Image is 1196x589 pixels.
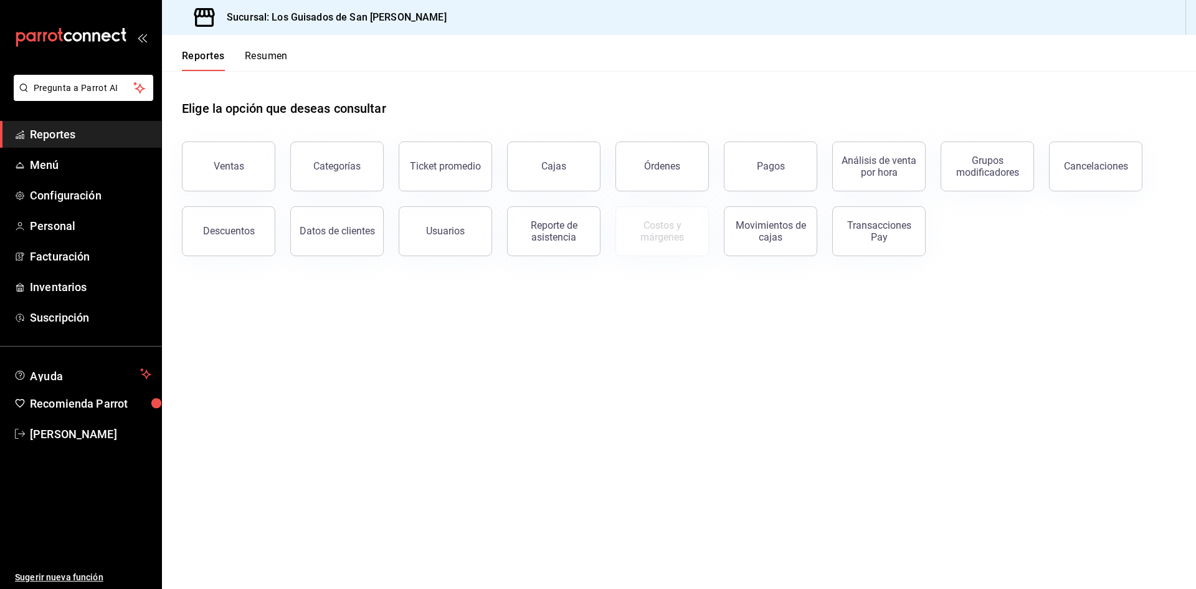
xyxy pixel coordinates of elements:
[624,219,701,243] div: Costos y márgenes
[30,426,151,443] span: [PERSON_NAME]
[507,206,600,256] button: Reporte de asistencia
[313,160,361,172] div: Categorías
[1049,141,1142,191] button: Cancelaciones
[832,206,926,256] button: Transacciones Pay
[15,571,151,584] span: Sugerir nueva función
[214,160,244,172] div: Ventas
[615,141,709,191] button: Órdenes
[30,218,151,234] span: Personal
[644,160,680,172] div: Órdenes
[182,141,275,191] button: Ventas
[840,219,918,243] div: Transacciones Pay
[34,82,134,95] span: Pregunta a Parrot AI
[182,50,225,71] button: Reportes
[217,10,447,25] h3: Sucursal: Los Guisados de San [PERSON_NAME]
[137,32,147,42] button: open_drawer_menu
[30,395,151,412] span: Recomienda Parrot
[515,219,592,243] div: Reporte de asistencia
[507,141,600,191] button: Cajas
[724,206,817,256] button: Movimientos de cajas
[9,90,153,103] a: Pregunta a Parrot AI
[30,366,135,381] span: Ayuda
[30,279,151,295] span: Inventarios
[410,160,481,172] div: Ticket promedio
[541,160,566,172] div: Cajas
[832,141,926,191] button: Análisis de venta por hora
[182,50,288,71] div: navigation tabs
[732,219,809,243] div: Movimientos de cajas
[30,126,151,143] span: Reportes
[300,225,375,237] div: Datos de clientes
[426,225,465,237] div: Usuarios
[30,156,151,173] span: Menú
[949,155,1026,178] div: Grupos modificadores
[1064,160,1128,172] div: Cancelaciones
[399,206,492,256] button: Usuarios
[182,206,275,256] button: Descuentos
[757,160,785,172] div: Pagos
[30,187,151,204] span: Configuración
[840,155,918,178] div: Análisis de venta por hora
[182,99,386,118] h1: Elige la opción que deseas consultar
[290,141,384,191] button: Categorías
[14,75,153,101] button: Pregunta a Parrot AI
[30,248,151,265] span: Facturación
[245,50,288,71] button: Resumen
[941,141,1034,191] button: Grupos modificadores
[203,225,255,237] div: Descuentos
[290,206,384,256] button: Datos de clientes
[30,309,151,326] span: Suscripción
[399,141,492,191] button: Ticket promedio
[724,141,817,191] button: Pagos
[615,206,709,256] button: Contrata inventarios para ver este reporte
